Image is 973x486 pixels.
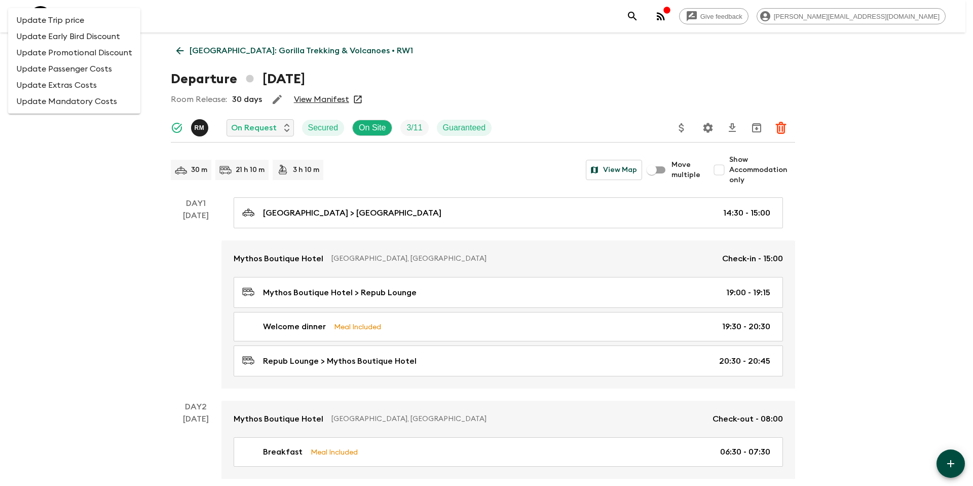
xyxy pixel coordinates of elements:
[8,93,140,110] li: Update Mandatory Costs
[8,28,140,45] li: Update Early Bird Discount
[8,45,140,61] li: Update Promotional Discount
[8,77,140,93] li: Update Extras Costs
[8,61,140,77] li: Update Passenger Costs
[8,12,140,28] li: Update Trip price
